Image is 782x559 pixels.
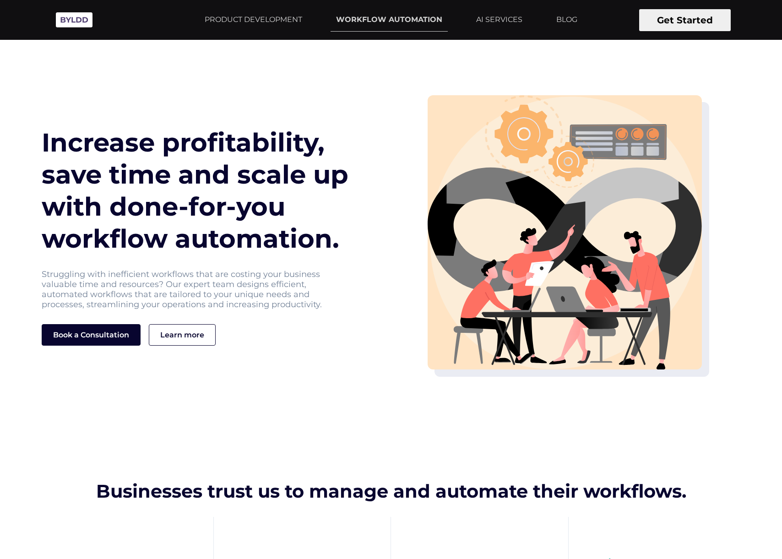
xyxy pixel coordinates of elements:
[51,7,97,33] img: Byldd - Product Development Company
[42,126,354,255] h1: Increase profitability, save time and scale up with done-for-you workflow automation.
[471,8,528,31] a: AI SERVICES
[149,324,216,346] a: Learn more
[331,8,448,32] a: WORKFLOW AUTOMATION
[428,95,702,369] img: heroimg-svg
[551,8,583,31] a: BLOG
[42,269,323,309] p: Struggling with inefficient workflows that are costing your business valuable time and resources?...
[199,8,308,31] a: PRODUCT DEVELOPMENT
[42,480,740,502] h3: Businesses trust us to manage and automate their workflows.
[42,324,141,346] button: Book a Consultation
[639,9,731,31] button: Get Started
